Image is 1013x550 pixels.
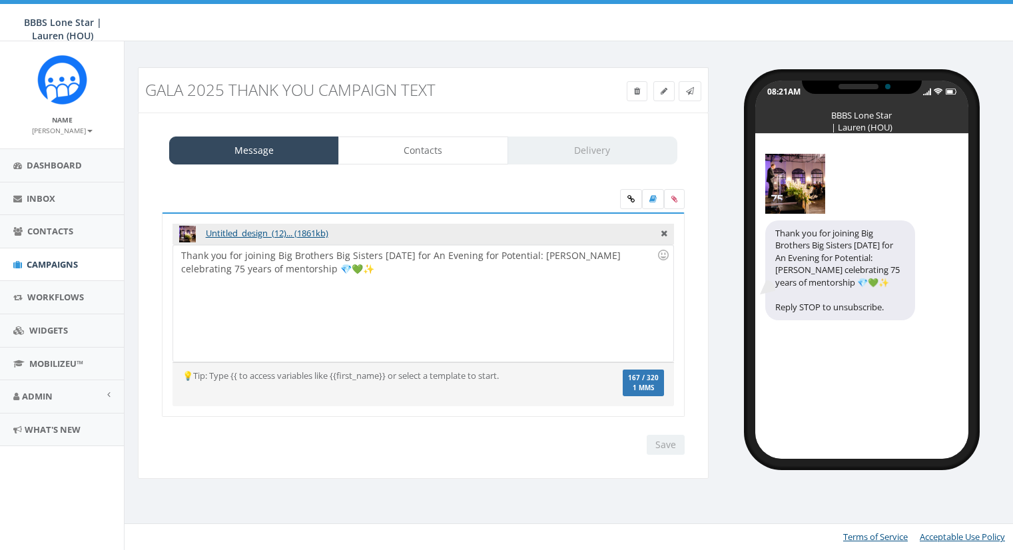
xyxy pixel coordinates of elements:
span: Workflows [27,291,84,303]
span: Contacts [27,225,73,237]
a: Terms of Service [843,531,908,543]
span: 1 MMS [628,385,659,392]
span: 167 / 320 [628,374,659,382]
small: Name [52,115,73,125]
img: Rally_Corp_Icon_1.png [37,55,87,105]
span: Widgets [29,324,68,336]
div: Thank you for joining Big Brothers Big Sisters [DATE] for An Evening for Potential: [PERSON_NAME]... [765,220,915,320]
span: Edit Campaign [661,85,667,97]
a: Acceptable Use Policy [920,531,1005,543]
div: Thank you for joining Big Brothers Big Sisters [DATE] for An Evening for Potential: [PERSON_NAME]... [173,245,673,362]
span: What's New [25,423,81,435]
a: Untitled_design_(12)... (1861kb) [206,227,328,239]
span: Admin [22,390,53,402]
div: 08:21AM [767,86,801,97]
div: BBBS Lone Star | Lauren (HOU) [829,109,895,116]
span: Dashboard [27,159,82,171]
small: [PERSON_NAME] [32,126,93,135]
label: Insert Template Text [642,189,664,209]
span: Delete Campaign [634,85,640,97]
span: BBBS Lone Star | Lauren (HOU) [24,16,102,42]
a: [PERSON_NAME] [32,124,93,136]
a: Message [169,137,339,164]
a: Contacts [338,137,508,164]
span: Inbox [27,192,55,204]
span: Attach your media [664,189,685,209]
span: MobilizeU™ [29,358,83,370]
span: Send Test Message [686,85,694,97]
h3: Gala 2025 Thank You Campaign Text [145,81,557,99]
div: 💡Tip: Type {{ to access variables like {{first_name}} or select a template to start. [172,370,590,382]
span: Campaigns [27,258,78,270]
